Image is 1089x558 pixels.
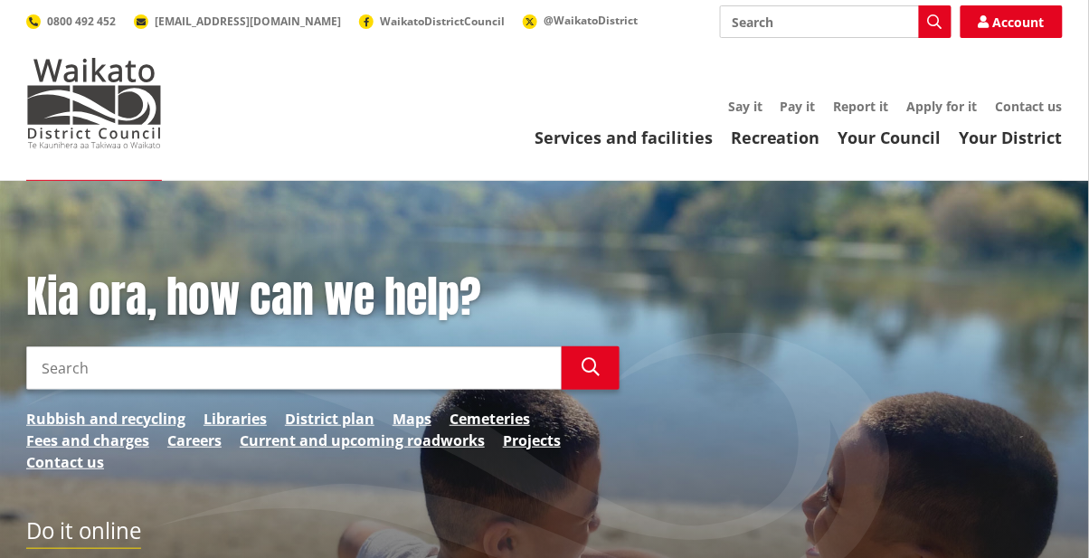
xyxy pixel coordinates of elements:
[393,408,431,430] a: Maps
[838,127,942,148] a: Your Council
[523,13,638,28] a: @WaikatoDistrict
[720,5,952,38] input: Search input
[204,408,267,430] a: Libraries
[26,14,116,29] a: 0800 492 452
[450,408,530,430] a: Cemeteries
[134,14,341,29] a: [EMAIL_ADDRESS][DOMAIN_NAME]
[26,518,141,550] h2: Do it online
[544,13,638,28] span: @WaikatoDistrict
[26,451,104,473] a: Contact us
[728,98,762,115] a: Say it
[960,127,1063,148] a: Your District
[731,127,820,148] a: Recreation
[26,58,162,148] img: Waikato District Council - Te Kaunihera aa Takiwaa o Waikato
[1006,482,1071,547] iframe: Messenger Launcher
[834,98,889,115] a: Report it
[359,14,505,29] a: WaikatoDistrictCouncil
[26,346,562,390] input: Search input
[155,14,341,29] span: [EMAIL_ADDRESS][DOMAIN_NAME]
[167,430,222,451] a: Careers
[26,430,149,451] a: Fees and charges
[503,430,561,451] a: Projects
[781,98,816,115] a: Pay it
[996,98,1063,115] a: Contact us
[26,271,620,324] h1: Kia ora, how can we help?
[240,430,485,451] a: Current and upcoming roadworks
[285,408,374,430] a: District plan
[961,5,1063,38] a: Account
[26,408,185,430] a: Rubbish and recycling
[380,14,505,29] span: WaikatoDistrictCouncil
[907,98,978,115] a: Apply for it
[535,127,713,148] a: Services and facilities
[47,14,116,29] span: 0800 492 452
